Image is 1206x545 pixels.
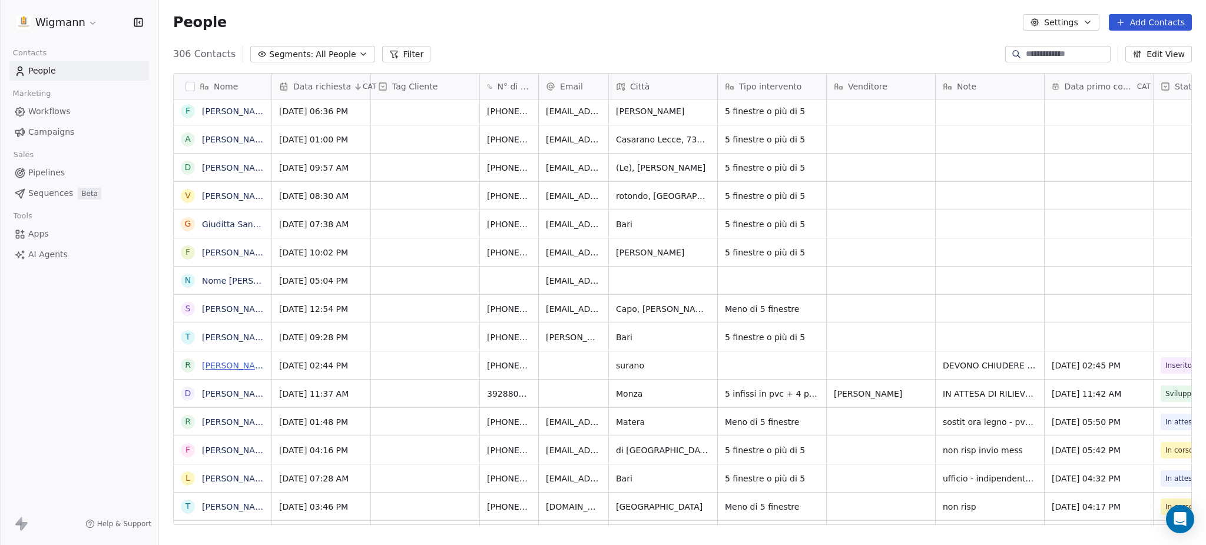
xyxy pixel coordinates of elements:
[279,247,363,258] span: [DATE] 10:02 PM
[1052,444,1146,456] span: [DATE] 05:42 PM
[202,276,1099,285] a: Nome [PERSON_NAME] Telefono [PHONE_NUMBER] Città Miggiano Email [EMAIL_ADDRESS][DOMAIN_NAME] Info...
[725,416,819,428] span: Meno di 5 finestre
[214,81,238,92] span: Nome
[185,500,191,513] div: t
[202,502,270,511] a: [PERSON_NAME]
[487,190,531,202] span: [PHONE_NUMBER]
[1045,74,1153,99] div: Data primo contattoCAT
[487,416,531,428] span: [PHONE_NUMBER]
[725,247,819,258] span: 5 finestre o più di 5
[202,135,270,144] a: [PERSON_NAME]
[279,388,363,400] span: [DATE] 11:37 AM
[1165,444,1193,456] span: In corso
[725,218,819,230] span: 5 finestre o più di 5
[269,48,313,61] span: Segments:
[616,388,710,400] span: Monza
[725,190,819,202] span: 5 finestre o più di 5
[9,163,149,182] a: Pipelines
[1165,501,1193,513] span: In corso
[827,74,935,99] div: Venditore
[28,228,49,240] span: Apps
[1125,46,1192,62] button: Edit View
[8,146,39,164] span: Sales
[487,162,531,174] span: [PHONE_NUMBER]
[28,65,56,77] span: People
[185,274,191,287] div: N
[546,218,601,230] span: [EMAIL_ADDRESS][DOMAIN_NAME]
[616,331,710,343] span: Bari
[725,388,819,400] span: 5 infissi in pvc + 4 persiane in legno
[609,74,717,99] div: Città
[539,74,608,99] div: Email
[936,74,1044,99] div: Note
[279,416,363,428] span: [DATE] 01:48 PM
[546,105,601,117] span: [EMAIL_ADDRESS][DOMAIN_NAME]
[185,387,191,400] div: D
[1052,473,1146,484] span: [DATE] 04:32 PM
[943,388,1037,400] span: IN ATTESA DI RILIEVO MISURE ESECUTIVE A META' SETTEMBRE
[616,162,710,174] span: (Le), [PERSON_NAME]
[487,360,531,371] span: [PHONE_NUMBER]
[546,134,601,145] span: [EMAIL_ADDRESS][DOMAIN_NAME]
[943,473,1037,484] span: ufficio - indipendente - enorme vetrata - sostituzione fronte mare - non ha idea del profilo e de...
[293,81,351,92] span: Data richiesta
[279,105,363,117] span: [DATE] 06:36 PM
[173,14,227,31] span: People
[1052,416,1146,428] span: [DATE] 05:50 PM
[78,188,101,200] span: Beta
[487,473,531,484] span: [PHONE_NUMBER]
[725,444,819,456] span: 5 finestre o più di 5
[725,331,819,343] span: 5 finestre o più di 5
[185,190,191,202] div: V
[546,331,601,343] span: [PERSON_NAME][EMAIL_ADDRESS][DOMAIN_NAME]
[279,360,363,371] span: [DATE] 02:44 PM
[546,473,601,484] span: [EMAIL_ADDRESS][DOMAIN_NAME]
[279,190,363,202] span: [DATE] 08:30 AM
[382,46,431,62] button: Filter
[616,105,710,117] span: [PERSON_NAME]
[279,134,363,145] span: [DATE] 01:00 PM
[279,331,363,343] span: [DATE] 09:28 PM
[616,416,710,428] span: Matera
[185,218,191,230] div: G
[14,12,100,32] button: Wigmann
[616,247,710,258] span: [PERSON_NAME]
[279,275,363,287] span: [DATE] 05:04 PM
[616,303,710,315] span: Capo, [PERSON_NAME] del
[174,74,271,99] div: Nome
[28,248,68,261] span: AI Agents
[202,417,270,427] a: [PERSON_NAME]
[9,61,149,81] a: People
[185,303,191,315] div: S
[279,473,363,484] span: [DATE] 07:28 AM
[1166,505,1194,533] div: Open Intercom Messenger
[202,304,270,314] a: [PERSON_NAME]
[1137,82,1151,91] span: CAT
[85,519,151,529] a: Help & Support
[1052,388,1146,400] span: [DATE] 11:42 AM
[202,248,270,257] a: [PERSON_NAME]
[185,105,190,117] div: F
[943,416,1037,428] span: sostit ora legno - pvc condominio 3 piano colore bianco int / est [PERSON_NAME] - sola forn prima...
[185,416,191,428] div: R
[1109,14,1192,31] button: Add Contacts
[202,163,270,172] a: [PERSON_NAME]
[174,99,272,526] div: grid
[185,359,191,371] div: R
[725,303,819,315] span: Meno di 5 finestre
[546,190,601,202] span: [EMAIL_ADDRESS][DOMAIN_NAME]
[487,303,531,315] span: [PHONE_NUMBER]
[487,247,531,258] span: [PHONE_NUMBER]
[185,331,191,343] div: T
[616,190,710,202] span: rotondo, [GEOGRAPHIC_DATA][PERSON_NAME]
[616,501,710,513] span: [GEOGRAPHIC_DATA]
[848,81,887,92] span: Venditore
[9,102,149,121] a: Workflows
[739,81,801,92] span: Tipo intervento
[185,444,190,456] div: F
[725,501,819,513] span: Meno di 5 finestre
[560,81,583,92] span: Email
[480,74,538,99] div: N° di telefono
[202,220,283,229] a: Giuditta Santamato
[616,473,710,484] span: Bari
